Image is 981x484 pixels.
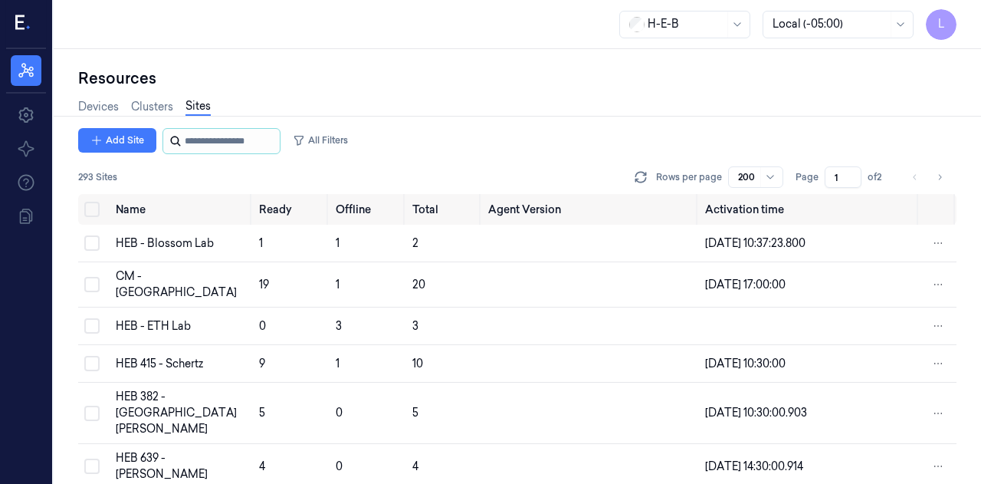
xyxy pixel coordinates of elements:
[116,318,247,334] div: HEB - ETH Lab
[78,128,156,153] button: Add Site
[336,236,340,250] span: 1
[412,406,418,420] span: 5
[705,357,786,370] span: [DATE] 10:30:00
[84,235,100,251] button: Select row
[78,99,119,115] a: Devices
[336,406,343,420] span: 0
[705,406,807,420] span: [DATE] 10:30:00.903
[84,356,100,371] button: Select row
[259,278,269,291] span: 19
[868,170,892,184] span: of 2
[259,236,263,250] span: 1
[412,357,423,370] span: 10
[796,170,819,184] span: Page
[116,389,247,437] div: HEB 382 - [GEOGRAPHIC_DATA][PERSON_NAME]
[705,459,803,473] span: [DATE] 14:30:00.914
[84,277,100,292] button: Select row
[699,194,920,225] th: Activation time
[185,98,211,116] a: Sites
[84,318,100,334] button: Select row
[84,202,100,217] button: Select all
[336,459,343,473] span: 0
[705,236,805,250] span: [DATE] 10:37:23.800
[259,406,265,420] span: 5
[84,459,100,474] button: Select row
[116,356,247,372] div: HEB 415 - Schertz
[259,319,266,333] span: 0
[406,194,482,225] th: Total
[336,319,342,333] span: 3
[336,357,340,370] span: 1
[482,194,698,225] th: Agent Version
[259,459,265,473] span: 4
[336,278,340,291] span: 1
[131,99,173,115] a: Clusters
[78,170,117,184] span: 293 Sites
[904,166,950,188] nav: pagination
[287,128,354,153] button: All Filters
[412,236,418,250] span: 2
[253,194,330,225] th: Ready
[412,459,418,473] span: 4
[705,278,786,291] span: [DATE] 17:00:00
[78,67,956,89] div: Resources
[929,166,950,188] button: Go to next page
[84,406,100,421] button: Select row
[110,194,253,225] th: Name
[330,194,407,225] th: Offline
[259,357,265,370] span: 9
[412,278,425,291] span: 20
[926,9,956,40] button: L
[116,450,247,482] div: HEB 639 - [PERSON_NAME]
[412,319,418,333] span: 3
[116,268,247,301] div: CM - [GEOGRAPHIC_DATA]
[656,170,722,184] p: Rows per page
[116,235,247,252] div: HEB - Blossom Lab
